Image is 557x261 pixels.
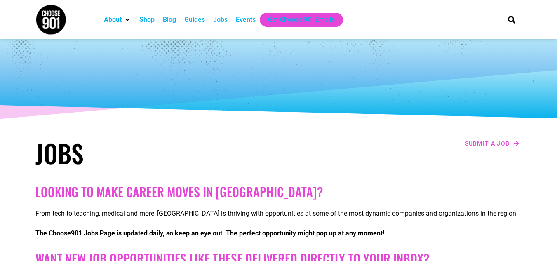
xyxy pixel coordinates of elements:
a: About [104,15,122,25]
div: Search [505,13,518,26]
h2: Looking to make career moves in [GEOGRAPHIC_DATA]? [35,184,522,199]
a: Blog [163,15,176,25]
strong: The Choose901 Jobs Page is updated daily, so keep an eye out. The perfect opportunity might pop u... [35,229,384,237]
nav: Main nav [100,13,494,27]
a: Events [236,15,256,25]
a: Shop [139,15,155,25]
div: About [100,13,135,27]
a: Get Choose901 Emails [268,15,335,25]
a: Guides [184,15,205,25]
p: From tech to teaching, medical and more, [GEOGRAPHIC_DATA] is thriving with opportunities at some... [35,209,522,219]
span: Submit a job [465,141,510,146]
a: Submit a job [463,138,522,149]
h1: Jobs [35,138,275,168]
a: Jobs [213,15,228,25]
